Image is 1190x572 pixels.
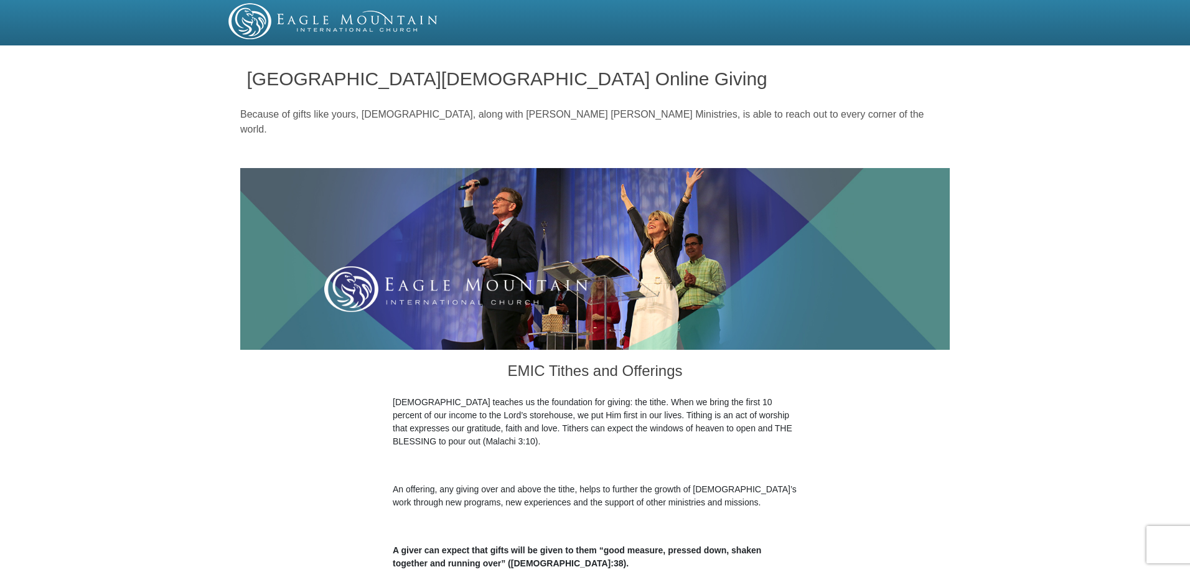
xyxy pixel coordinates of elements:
h1: [GEOGRAPHIC_DATA][DEMOGRAPHIC_DATA] Online Giving [247,68,944,89]
p: [DEMOGRAPHIC_DATA] teaches us the foundation for giving: the tithe. When we bring the first 10 pe... [393,396,797,448]
h3: EMIC Tithes and Offerings [393,350,797,396]
p: Because of gifts like yours, [DEMOGRAPHIC_DATA], along with [PERSON_NAME] [PERSON_NAME] Ministrie... [240,107,950,137]
p: An offering, any giving over and above the tithe, helps to further the growth of [DEMOGRAPHIC_DAT... [393,483,797,509]
b: A giver can expect that gifts will be given to them “good measure, pressed down, shaken together ... [393,545,761,568]
img: EMIC [228,3,439,39]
